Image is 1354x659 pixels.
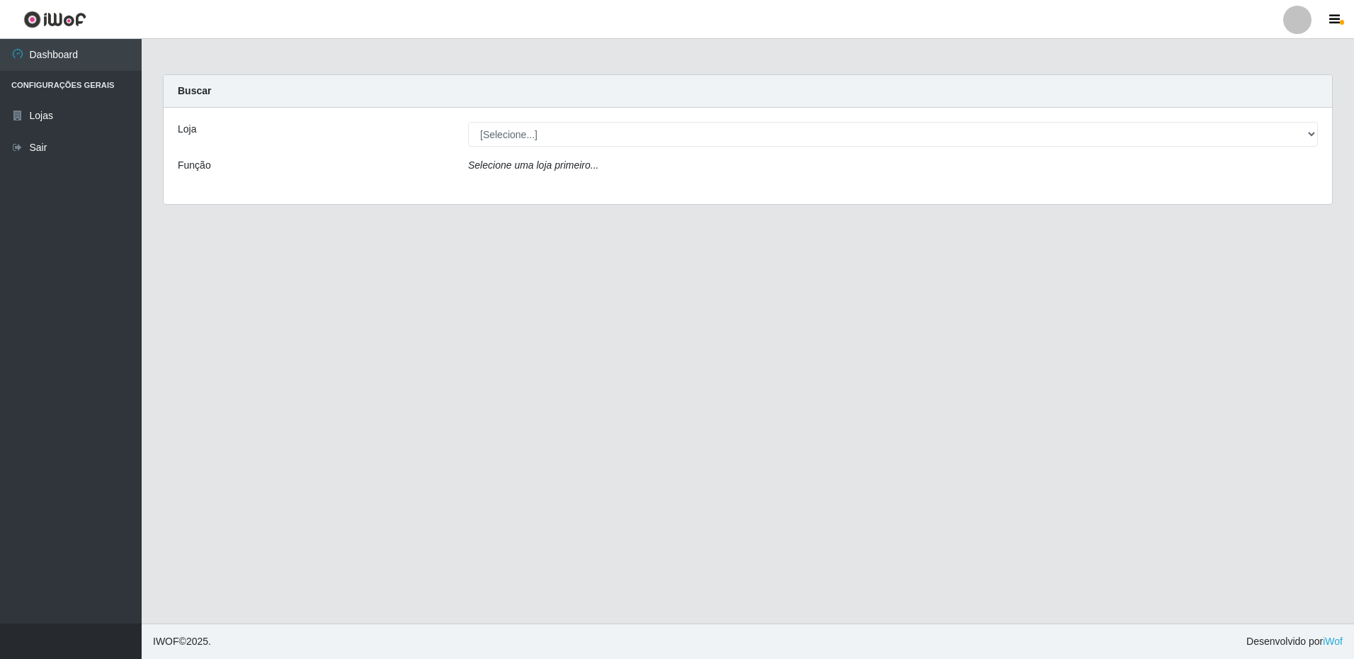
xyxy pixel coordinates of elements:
a: iWof [1323,636,1343,647]
span: IWOF [153,636,179,647]
img: CoreUI Logo [23,11,86,28]
i: Selecione uma loja primeiro... [468,159,598,171]
label: Loja [178,122,196,137]
label: Função [178,158,211,173]
span: Desenvolvido por [1246,634,1343,649]
strong: Buscar [178,85,211,96]
span: © 2025 . [153,634,211,649]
